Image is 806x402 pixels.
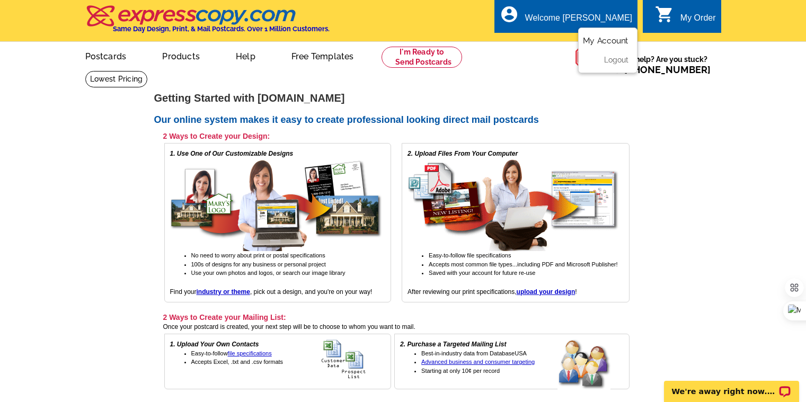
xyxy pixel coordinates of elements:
a: file specifications [228,350,272,356]
h1: Getting Started with [DOMAIN_NAME] [154,93,652,104]
span: Accepts Excel, .txt and .csv formats [191,359,284,365]
a: Logout [604,56,628,64]
img: upload your own address list for free [321,340,385,379]
a: Products [145,43,217,68]
span: Easy-to-follow [191,350,272,356]
span: Use your own photos and logos, or search our image library [191,270,346,276]
img: help [575,42,606,73]
span: No need to worry about print or postal specifications [191,252,325,258]
h3: 2 Ways to Create your Design: [163,131,630,141]
span: Saved with your account for future re-use [429,270,535,276]
h3: 2 Ways to Create your Mailing List: [163,312,630,322]
img: buy a targeted mailing list [557,340,624,390]
a: My Account [583,36,628,46]
em: 2. Purchase a Targeted Mailing List [400,341,506,348]
i: account_circle [500,5,519,24]
a: Postcards [68,43,144,68]
h2: Our online system makes it easy to create professional looking direct mail postcards [154,114,652,126]
a: [PHONE_NUMBER] [624,64,711,75]
a: upload your design [517,288,575,296]
span: 100s of designs for any business or personal project [191,261,326,267]
a: Same Day Design, Print, & Mail Postcards. Over 1 Million Customers. [85,13,330,33]
em: 1. Upload Your Own Contacts [170,341,259,348]
span: Accepts most common file types...including PDF and Microsoft Publisher! [429,261,617,267]
span: Call [606,64,711,75]
a: shopping_cart My Order [655,12,716,25]
a: Advanced business and consumer targeting [421,359,535,365]
a: Free Templates [274,43,371,68]
h4: Same Day Design, Print, & Mail Postcards. Over 1 Million Customers. [113,25,330,33]
span: Find your , pick out a design, and you're on your way! [170,288,373,296]
span: Easy-to-follow file specifications [429,252,511,258]
em: 2. Upload Files From Your Computer [408,150,518,157]
span: Once your postcard is created, your next step will be to choose to whom you want to mail. [163,323,415,330]
span: After reviewing our print specifications, ! [408,288,577,296]
div: Welcome [PERSON_NAME] [525,13,632,28]
img: free online postcard designs [170,158,382,251]
iframe: LiveChat chat widget [657,369,806,402]
img: upload your own design for free [408,158,619,251]
i: shopping_cart [655,5,674,24]
div: My Order [680,13,716,28]
span: Starting at only 10¢ per record [421,368,500,374]
em: 1. Use One of Our Customizable Designs [170,150,294,157]
span: Best-in-industry data from DatabaseUSA [421,350,527,356]
a: Help [219,43,272,68]
a: industry or theme [197,288,250,296]
span: Need help? Are you stuck? [606,54,716,75]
